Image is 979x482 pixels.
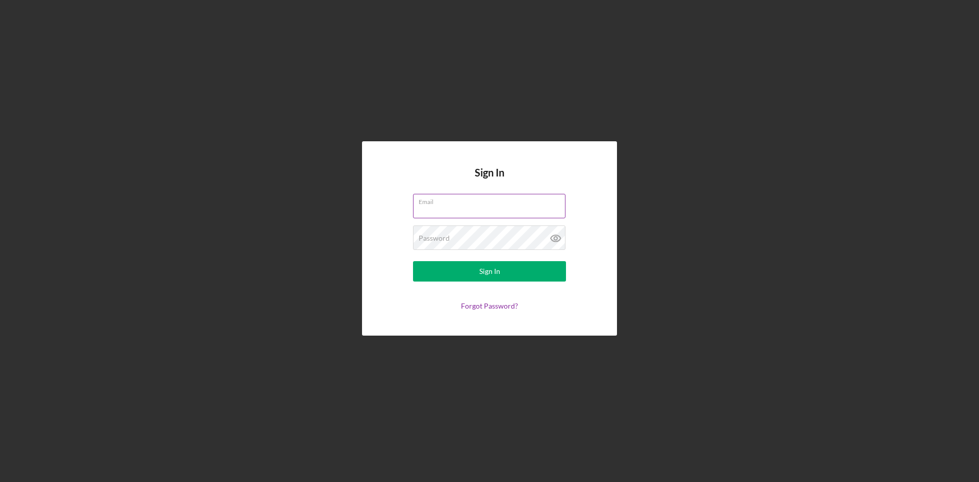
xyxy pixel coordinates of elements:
div: Sign In [479,261,500,282]
label: Email [419,194,565,206]
a: Forgot Password? [461,301,518,310]
label: Password [419,234,450,242]
button: Sign In [413,261,566,282]
h4: Sign In [475,167,504,194]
